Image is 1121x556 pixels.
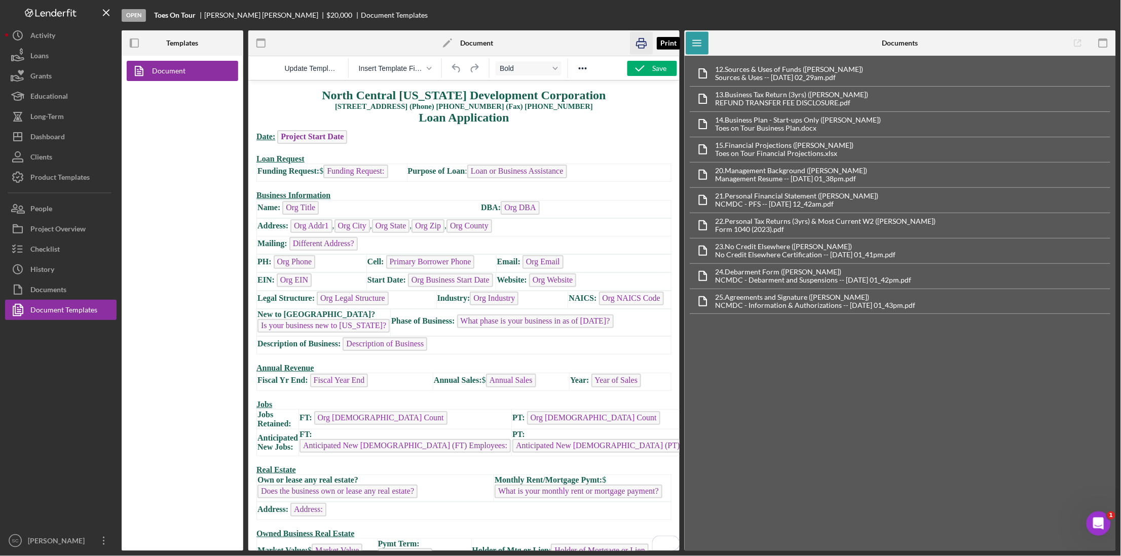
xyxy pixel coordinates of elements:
div: REFUND TRANSFER FEE DISCLOSURE.pdf [716,99,869,107]
span: , , , , [9,141,244,149]
span: Org Business Start Date [160,193,245,207]
span: Org Legal Structure [68,211,140,225]
b: Document [460,39,493,47]
strong: Holder of Mtg or Lien [224,465,301,474]
b: Toes On Tour [154,11,196,19]
span: Market Value [63,463,114,477]
span: Org Email [274,175,315,188]
span: Annual Revenue [8,283,65,292]
strong: PT: [264,349,277,358]
div: Sources & Uses -- [DATE] 02_29am.pdf [716,73,864,82]
button: Educational [5,86,117,106]
span: Anticipated New Jobs: [9,353,50,371]
span: Is your business new to [US_STATE]? [9,239,141,252]
div: Document Templates [30,300,97,323]
span: $ [9,465,114,474]
div: 24. Debarment Form ([PERSON_NAME]) [716,268,912,276]
strong: Mailing: [9,158,39,167]
div: 20. Management Background ([PERSON_NAME]) [716,167,868,175]
span: Org [DEMOGRAPHIC_DATA] Count [279,331,412,344]
div: No Credit Elsewhere Certification -- [DATE] 01_41pm.pdf [716,251,896,259]
span: $ [185,295,288,304]
span: Org DBA [252,121,291,134]
button: Document Templates [5,300,117,320]
button: Format Bold [496,61,562,75]
span: Org Phone [25,175,67,188]
div: [PERSON_NAME] [PERSON_NAME] [204,11,327,19]
button: Undo [448,61,465,75]
strong: Annual Sales: [185,295,234,304]
span: What is your monthly rent or mortgage payment? [246,404,414,418]
div: 22. Personal Tax Returns (3yrs) & Most Current W2 ([PERSON_NAME]) [716,217,936,225]
div: 21. Personal Financial Statement ([PERSON_NAME]) [716,192,879,200]
strong: Cell: [119,177,136,185]
strong: Description of Business: [9,259,92,267]
span: Annual Sales [238,293,288,307]
span: Org NAICS Code [351,211,416,225]
strong: Website: [248,195,279,204]
div: Management Resume -- [DATE] 01_38pm.pdf [716,175,868,183]
span: What phase is your business in as of [DATE]? [209,234,365,248]
button: Activity [5,25,117,46]
div: Dashboard [30,127,65,149]
span: Org Industry [221,211,270,225]
div: 25. Agreements and Signature ([PERSON_NAME]) [716,293,916,301]
div: Product Templates [30,167,90,190]
span: Org City [86,139,122,152]
strong: PT: [264,333,277,341]
div: 13. Business Tax Return (3yrs) ([PERSON_NAME]) [716,91,869,99]
div: NCMDC - PFS -- [DATE] 12_42am.pdf [716,200,879,208]
div: Toes on Tour Business Plan.docx [716,124,881,132]
div: Project Overview [30,219,86,242]
a: History [5,259,117,280]
button: People [5,198,117,219]
span: 1 [1107,511,1115,520]
div: NCMDC - Debarment and Suspensions -- [DATE] 01_42pm.pdf [716,276,912,284]
span: Org County [198,139,244,152]
a: Document [127,61,233,81]
div: Clients [30,147,52,170]
strong: Email: [249,177,272,185]
strong: Start Date: [119,195,158,204]
span: Primary Borrower Phone [138,175,227,188]
strong: Industry: [189,213,222,222]
button: Clients [5,147,117,167]
a: Long-Term [5,106,117,127]
button: Project Overview [5,219,117,239]
span: Insert Template Field [359,64,424,72]
span: Anticipated New [DEMOGRAPHIC_DATA] (FT) Employees: [51,359,263,372]
strong: NAICS: [320,213,348,222]
button: Redo [466,61,483,75]
button: Save [627,61,677,76]
span: Jobs Retained: [9,330,43,347]
strong: EIN: [9,195,26,204]
a: Grants [5,66,117,86]
span: Different Address? [41,156,109,170]
span: $20,000 [327,11,353,19]
b: Documents [882,39,918,47]
div: Long-Term [30,106,64,129]
span: Org [DEMOGRAPHIC_DATA] Count [66,331,199,344]
span: Real Estate [8,385,48,393]
span: Update Template [285,64,338,72]
div: History [30,259,54,282]
button: Documents [5,280,117,300]
div: [PERSON_NAME] [25,531,91,553]
a: Loans [5,46,117,66]
span: Description of Business [94,257,179,270]
button: SC[PERSON_NAME] [5,531,117,551]
text: SC [12,538,18,544]
span: Jobs [8,320,24,328]
span: Address: [42,422,78,436]
span: Org EIN [28,193,63,207]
